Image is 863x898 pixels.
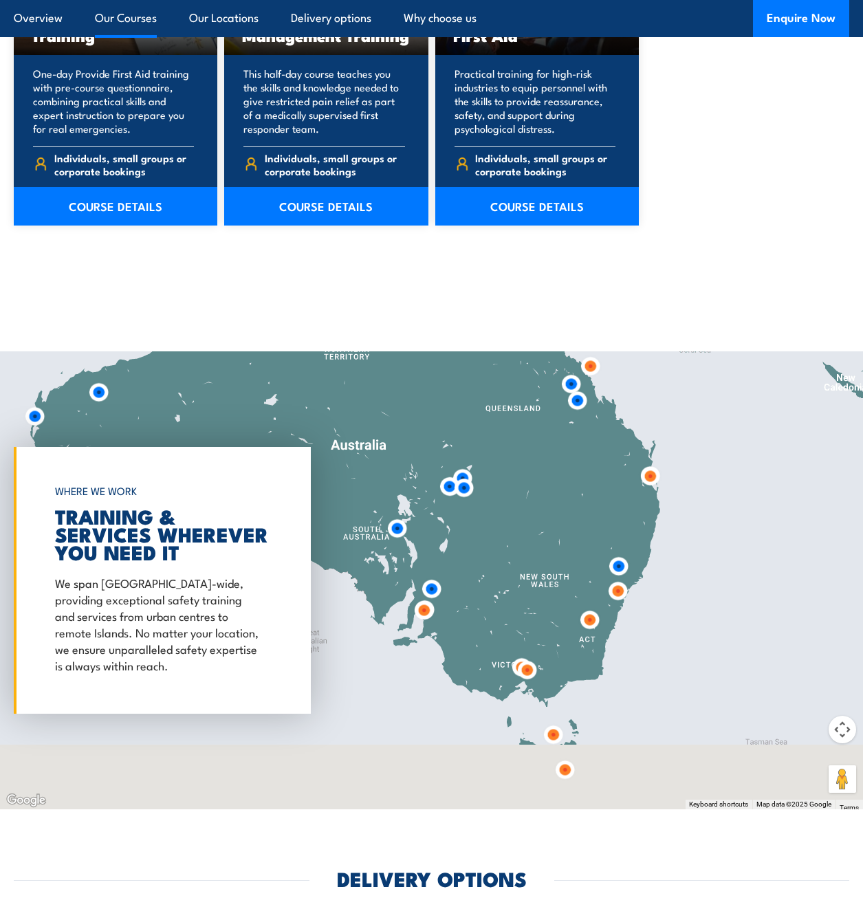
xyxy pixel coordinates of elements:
[54,151,195,177] span: Individuals, small groups or corporate bookings
[829,716,856,743] button: Map camera controls
[55,507,263,560] h2: TRAINING & SERVICES WHEREVER YOU NEED IT
[265,151,405,177] span: Individuals, small groups or corporate bookings
[337,869,527,887] h2: DELIVERY OPTIONS
[689,800,748,809] button: Keyboard shortcuts
[829,765,856,793] button: Drag Pegman onto the map to open Street View
[840,804,859,811] a: Terms (opens in new tab)
[55,574,263,673] p: We span [GEOGRAPHIC_DATA]-wide, providing exceptional safety training and services from urban cen...
[14,187,217,226] a: COURSE DETAILS
[475,151,615,177] span: Individuals, small groups or corporate bookings
[243,67,404,135] p: This half-day course teaches you the skills and knowledge needed to give restricted pain relief a...
[33,67,194,135] p: One-day Provide First Aid training with pre-course questionnaire, combining practical skills and ...
[435,187,639,226] a: COURSE DETAILS
[55,479,263,503] h6: WHERE WE WORK
[756,800,831,808] span: Map data ©2025 Google
[242,12,410,43] h3: Provide Pain Management Training
[224,187,428,226] a: COURSE DETAILS
[3,791,49,809] a: Open this area in Google Maps (opens a new window)
[3,791,49,809] img: Google
[455,67,615,135] p: Practical training for high-risk industries to equip personnel with the skills to provide reassur...
[453,12,621,43] h3: Provide Psychological First Aid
